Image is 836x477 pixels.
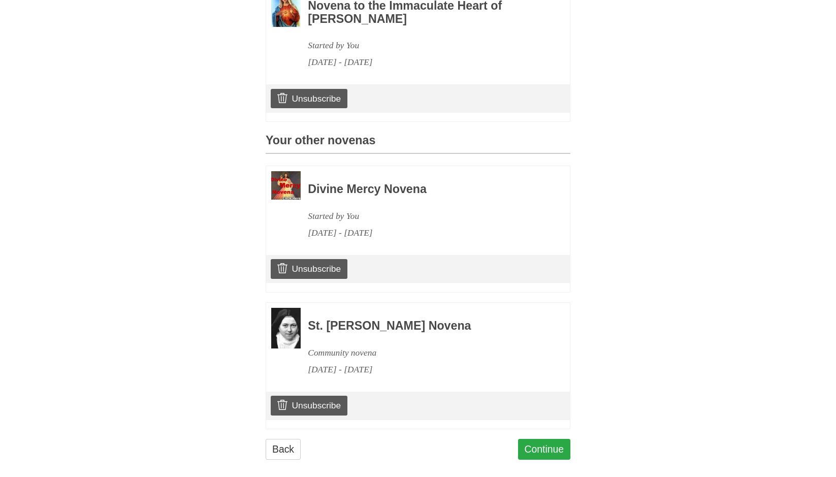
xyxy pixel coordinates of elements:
[308,344,542,361] div: Community novena
[271,396,347,415] a: Unsubscribe
[266,439,301,460] a: Back
[308,208,542,225] div: Started by You
[271,308,301,348] img: Novena image
[271,171,301,200] img: Novena image
[271,259,347,278] a: Unsubscribe
[308,37,542,54] div: Started by You
[308,361,542,378] div: [DATE] - [DATE]
[308,320,542,333] h3: St. [PERSON_NAME] Novena
[308,54,542,71] div: [DATE] - [DATE]
[266,134,570,154] h3: Your other novenas
[271,89,347,108] a: Unsubscribe
[308,183,542,196] h3: Divine Mercy Novena
[518,439,571,460] a: Continue
[308,225,542,241] div: [DATE] - [DATE]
